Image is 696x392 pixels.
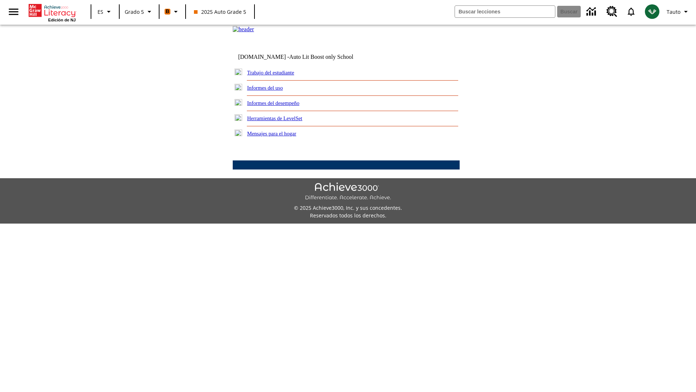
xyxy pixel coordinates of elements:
img: plus.gif [235,114,242,121]
a: Informes del uso [247,85,283,91]
img: plus.gif [235,84,242,90]
a: Centro de información [582,2,602,22]
button: Boost El color de la clase es anaranjado. Cambiar el color de la clase. [162,5,183,18]
input: Buscar campo [455,6,555,17]
button: Escoja un nuevo avatar [641,2,664,21]
button: Perfil/Configuración [664,5,693,18]
button: Abrir el menú lateral [3,1,24,23]
a: Informes del desempeño [247,100,299,106]
span: B [166,7,169,16]
img: Achieve3000 Differentiate Accelerate Achieve [305,183,391,201]
a: Notificaciones [622,2,641,21]
a: Trabajo del estudiante [247,70,294,75]
nobr: Auto Lit Boost only School [289,54,353,60]
td: [DOMAIN_NAME] - [238,54,372,60]
span: Grado 5 [125,8,144,16]
img: plus.gif [235,130,242,136]
span: ES [98,8,103,16]
img: header [233,26,254,33]
a: Herramientas de LevelSet [247,115,302,121]
button: Lenguaje: ES, Selecciona un idioma [94,5,117,18]
span: Edición de NJ [48,18,76,22]
img: plus.gif [235,99,242,106]
a: Mensajes para el hogar [247,131,297,136]
span: Tauto [667,8,680,16]
span: 2025 Auto Grade 5 [194,8,246,16]
div: Portada [29,3,76,22]
button: Grado: Grado 5, Elige un grado [122,5,157,18]
img: avatar image [645,4,659,19]
img: plus.gif [235,69,242,75]
a: Centro de recursos, Se abrirá en una pestaña nueva. [602,2,622,21]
